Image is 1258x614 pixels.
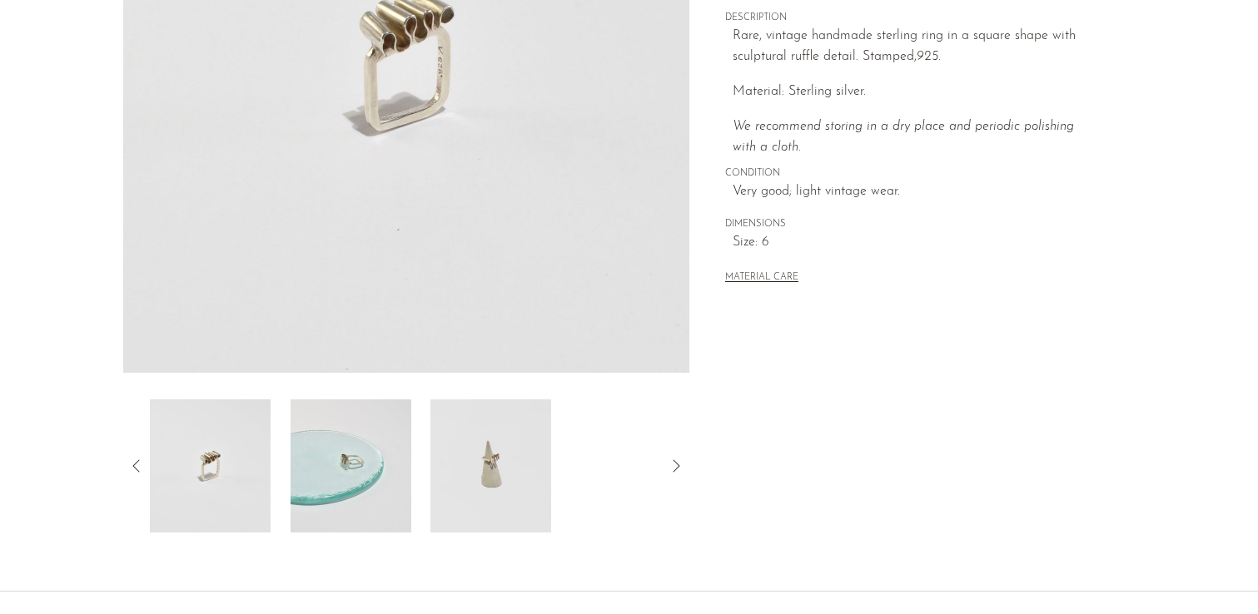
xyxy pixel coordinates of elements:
span: CONDITION [725,166,1100,181]
span: Very good; light vintage wear. [733,181,1100,203]
p: Material: Sterling silver. [733,82,1100,103]
span: DIMENSIONS [725,217,1100,232]
em: We recommend storing in a dry place and periodic polishing with a cloth. [733,120,1074,155]
button: MATERIAL CARE [725,272,798,285]
em: 925. [917,50,941,63]
span: Size: 6 [733,232,1100,254]
img: Sterling Ruffle Ring [430,399,551,532]
img: Sterling Ruffle Ring [290,399,410,532]
img: Sterling Ruffle Ring [149,399,270,532]
p: Rare, vintage handmade sterling ring in a square shape with sculptural ruffle detail. Stamped, [733,26,1100,68]
span: DESCRIPTION [725,11,1100,26]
